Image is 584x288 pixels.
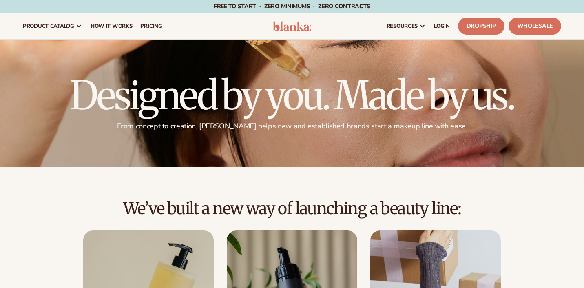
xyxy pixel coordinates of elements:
a: Dropship [458,18,504,35]
a: Wholesale [509,18,561,35]
a: LOGIN [430,13,454,39]
img: logo [273,21,311,31]
span: LOGIN [434,23,450,29]
span: product catalog [23,23,74,29]
span: resources [387,23,418,29]
span: Free to start · ZERO minimums · ZERO contracts [214,2,370,10]
span: How It Works [91,23,133,29]
a: resources [383,13,430,39]
h1: Designed by you. Made by us. [23,76,561,115]
span: pricing [140,23,162,29]
p: From concept to creation, [PERSON_NAME] helps new and established brands start a makeup line with... [23,122,561,131]
h2: We’ve built a new way of launching a beauty line: [23,199,561,217]
a: pricing [136,13,166,39]
a: How It Works [86,13,137,39]
a: product catalog [19,13,86,39]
